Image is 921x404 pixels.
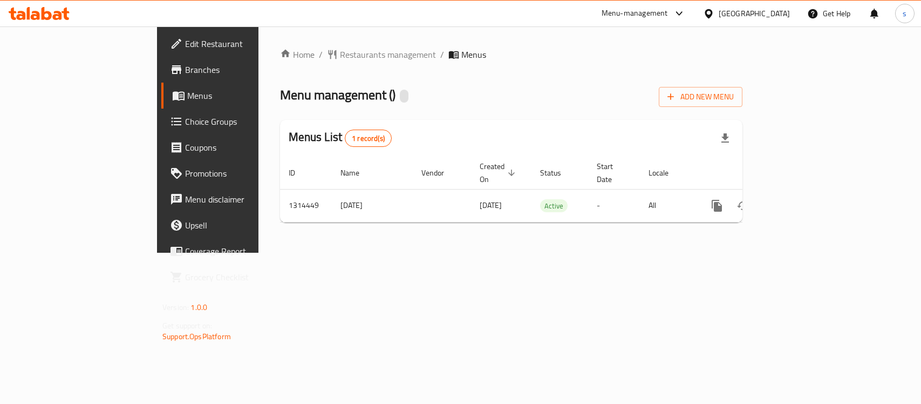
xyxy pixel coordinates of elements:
[712,125,738,151] div: Export file
[719,8,790,19] div: [GEOGRAPHIC_DATA]
[185,245,302,258] span: Coverage Report
[289,129,392,147] h2: Menus List
[161,186,311,212] a: Menu disclaimer
[440,48,444,61] li: /
[161,57,311,83] a: Branches
[161,83,311,109] a: Menus
[340,166,373,179] span: Name
[280,157,816,223] table: enhanced table
[332,189,413,222] td: [DATE]
[340,48,436,61] span: Restaurants management
[480,160,519,186] span: Created On
[161,134,311,160] a: Coupons
[345,133,391,144] span: 1 record(s)
[540,166,575,179] span: Status
[461,48,486,61] span: Menus
[649,166,683,179] span: Locale
[161,238,311,264] a: Coverage Report
[185,219,302,232] span: Upsell
[667,90,734,104] span: Add New Menu
[289,166,309,179] span: ID
[280,83,395,107] span: Menu management ( )
[162,319,212,333] span: Get support on:
[480,198,502,212] span: [DATE]
[903,8,906,19] span: s
[162,300,189,314] span: Version:
[185,63,302,76] span: Branches
[161,31,311,57] a: Edit Restaurant
[640,189,695,222] td: All
[588,189,640,222] td: -
[540,200,568,212] span: Active
[327,48,436,61] a: Restaurants management
[185,141,302,154] span: Coupons
[161,264,311,290] a: Grocery Checklist
[319,48,323,61] li: /
[704,193,730,219] button: more
[190,300,207,314] span: 1.0.0
[280,48,742,61] nav: breadcrumb
[602,7,668,20] div: Menu-management
[421,166,458,179] span: Vendor
[185,115,302,128] span: Choice Groups
[659,87,742,107] button: Add New Menu
[540,199,568,212] div: Active
[185,37,302,50] span: Edit Restaurant
[185,167,302,180] span: Promotions
[161,109,311,134] a: Choice Groups
[730,193,756,219] button: Change Status
[695,157,816,190] th: Actions
[161,160,311,186] a: Promotions
[185,193,302,206] span: Menu disclaimer
[597,160,627,186] span: Start Date
[161,212,311,238] a: Upsell
[185,271,302,284] span: Grocery Checklist
[345,130,392,147] div: Total records count
[187,89,302,102] span: Menus
[162,329,231,344] a: Support.OpsPlatform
